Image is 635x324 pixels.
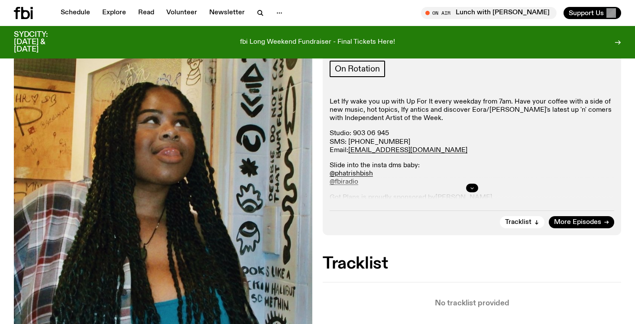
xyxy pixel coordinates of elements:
[330,130,614,155] p: Studio: 903 06 945 SMS: [PHONE_NUMBER] Email:
[335,64,380,74] span: On Rotation
[240,39,395,46] p: fbi Long Weekend Fundraiser - Final Tickets Here!
[330,61,385,77] a: On Rotation
[505,219,531,225] span: Tracklist
[14,31,69,53] h3: SYDCITY: [DATE] & [DATE]
[500,216,544,228] button: Tracklist
[569,9,604,17] span: Support Us
[55,7,95,19] a: Schedule
[564,7,621,19] button: Support Us
[348,147,467,154] a: [EMAIL_ADDRESS][DOMAIN_NAME]
[554,219,601,225] span: More Episodes
[204,7,250,19] a: Newsletter
[323,256,621,272] h2: Tracklist
[549,216,614,228] a: More Episodes
[133,7,159,19] a: Read
[330,170,373,177] a: @phatrishbish
[323,300,621,307] p: No tracklist provided
[421,7,557,19] button: On AirLunch with [PERSON_NAME]
[330,98,614,123] p: Let Ify wake you up with Up For It every weekday from 7am. Have your coffee with a side of new mu...
[330,162,614,187] p: Slide into the insta dms baby:
[97,7,131,19] a: Explore
[161,7,202,19] a: Volunteer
